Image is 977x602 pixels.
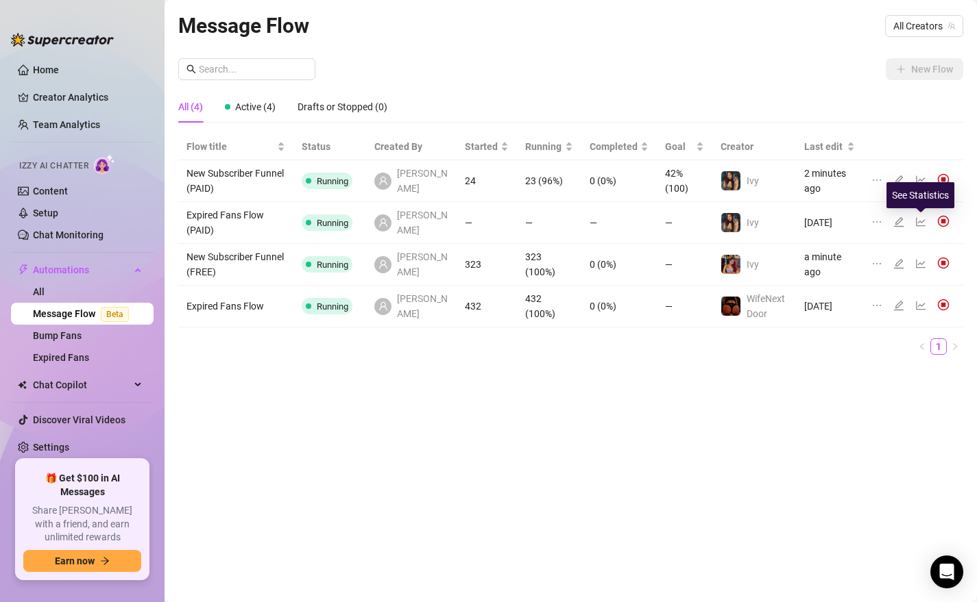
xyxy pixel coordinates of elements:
td: Expired Fans Flow (PAID) [178,202,293,244]
td: 432 [457,286,517,327]
span: arrow-right [100,556,110,566]
span: edit [893,175,904,186]
td: — [657,202,712,244]
a: Message FlowBeta [33,308,134,319]
span: Completed [590,139,638,154]
td: Expired Fans Flow [178,286,293,327]
a: Setup [33,208,58,218]
span: Running [317,218,348,228]
span: edit [893,216,904,227]
li: 1 [930,338,947,355]
a: Chat Monitoring [33,229,104,240]
span: Chat Copilot [33,374,130,396]
th: Goal [657,134,712,160]
a: Creator Analytics [33,86,143,108]
span: Beta [101,307,129,322]
td: — [457,202,517,244]
span: Started [465,139,498,154]
img: svg%3e [937,173,950,186]
li: Previous Page [914,338,930,355]
a: Expired Fans [33,352,89,363]
td: 24 [457,160,517,202]
span: line-chart [915,216,926,227]
span: Share [PERSON_NAME] with a friend, and earn unlimited rewards [23,504,141,544]
th: Completed [581,134,657,160]
th: Created By [366,134,457,160]
img: WifeNextDoor [721,297,740,316]
span: edit [893,300,904,311]
th: Last edit [796,134,863,160]
span: search [186,64,196,74]
a: 1 [931,339,946,354]
button: left [914,338,930,355]
img: svg%3e [937,299,950,311]
span: left [918,342,926,351]
td: 0 (0%) [581,286,657,327]
div: See Statistics [886,182,954,208]
div: Drafts or Stopped (0) [298,99,387,114]
span: Ivy [747,175,759,186]
span: Running [317,301,348,312]
td: New Subscriber Funnel (PAID) [178,160,293,202]
td: 42% (100) [657,160,712,202]
td: — [657,286,712,327]
img: Ivy [721,213,740,232]
span: [PERSON_NAME] [397,208,448,238]
span: Flow title [186,139,274,154]
td: [DATE] [796,202,863,244]
td: 432 (100%) [517,286,581,327]
img: svg%3e [937,257,950,269]
span: [PERSON_NAME] [397,249,448,279]
div: All (4) [178,99,203,114]
span: edit [893,258,904,269]
a: Home [33,64,59,75]
td: [DATE] [796,286,863,327]
span: user [378,218,388,227]
span: line-chart [915,258,926,269]
span: ellipsis [871,258,882,269]
article: Message Flow [178,10,309,42]
td: 23 (96%) [517,160,581,202]
span: right [951,342,959,351]
img: Chat Copilot [18,380,27,390]
td: — [657,244,712,286]
span: Ivy [747,217,759,228]
span: Earn now [55,555,95,566]
span: ellipsis [871,300,882,311]
span: user [378,301,388,311]
img: Ivy [721,171,740,190]
th: Creator [712,134,795,160]
span: Active (4) [235,101,276,112]
span: [PERSON_NAME] [397,166,448,196]
span: Goal [665,139,693,154]
a: All [33,286,45,297]
td: 323 [457,244,517,286]
span: line-chart [915,300,926,311]
span: WifeNextDoor [747,293,785,319]
div: Open Intercom Messenger [930,555,963,588]
span: user [378,260,388,269]
td: — [581,202,657,244]
span: user [378,176,388,186]
td: New Subscriber Funnel (FREE) [178,244,293,286]
span: ellipsis [871,216,882,227]
th: Started [457,134,517,160]
span: Last edit [804,139,844,154]
th: Status [293,134,366,160]
span: Running [525,139,562,154]
span: line-chart [915,175,926,186]
button: New Flow [886,58,963,80]
img: Ivy [721,255,740,274]
td: 2 minutes ago [796,160,863,202]
span: 🎁 Get $100 in AI Messages [23,472,141,499]
img: logo-BBDzfeDw.svg [11,33,114,47]
td: 0 (0%) [581,244,657,286]
li: Next Page [947,338,963,355]
span: Running [317,176,348,186]
span: Ivy [747,259,759,270]
th: Flow title [178,134,293,160]
td: 323 (100%) [517,244,581,286]
input: Search... [199,62,307,77]
button: right [947,338,963,355]
span: Izzy AI Chatter [19,160,88,173]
